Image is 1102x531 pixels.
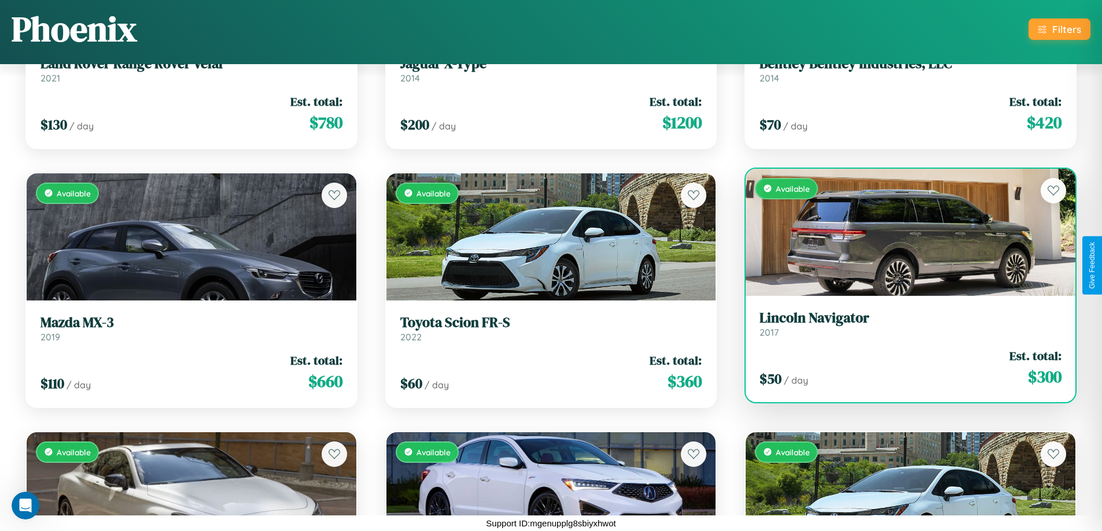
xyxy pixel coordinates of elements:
p: Support ID: mgenupplg8sbiyxhwot [486,515,616,531]
span: Est. total: [290,93,342,110]
a: Lincoln Navigator2017 [760,310,1062,338]
span: Est. total: [1009,93,1062,110]
h3: Land Rover Range Rover Velar [40,55,342,72]
span: Available [417,188,451,198]
span: $ 360 [668,370,702,393]
h3: Mazda MX-3 [40,314,342,331]
span: $ 200 [400,115,429,134]
a: Toyota Scion FR-S2022 [400,314,702,343]
a: Mazda MX-32019 [40,314,342,343]
div: Give Feedback [1088,242,1096,289]
span: / day [432,120,456,132]
h3: Jaguar X-Type [400,55,702,72]
a: Land Rover Range Rover Velar2021 [40,55,342,84]
span: / day [425,379,449,391]
span: Est. total: [650,352,702,369]
span: Available [776,184,810,194]
span: 2017 [760,326,779,338]
span: $ 660 [308,370,342,393]
span: / day [783,120,808,132]
span: Est. total: [290,352,342,369]
span: / day [67,379,91,391]
span: $ 60 [400,374,422,393]
span: Available [57,447,91,457]
span: Available [417,447,451,457]
div: Filters [1052,23,1081,35]
span: 2014 [760,72,779,84]
h3: Toyota Scion FR-S [400,314,702,331]
a: Bentley Bentley Industries, LLC2014 [760,55,1062,84]
span: Available [57,188,91,198]
a: Jaguar X-Type2014 [400,55,702,84]
span: $ 780 [309,111,342,134]
span: / day [69,120,94,132]
iframe: Intercom live chat [12,492,39,519]
span: / day [784,374,808,386]
span: 2022 [400,331,422,343]
span: Est. total: [1009,347,1062,364]
span: Est. total: [650,93,702,110]
span: $ 50 [760,369,782,388]
span: Available [776,447,810,457]
span: 2014 [400,72,420,84]
span: $ 300 [1028,365,1062,388]
span: 2021 [40,72,60,84]
h3: Lincoln Navigator [760,310,1062,326]
span: 2019 [40,331,60,343]
span: $ 110 [40,374,64,393]
span: $ 1200 [662,111,702,134]
span: $ 70 [760,115,781,134]
h1: Phoenix [12,5,137,53]
span: $ 420 [1027,111,1062,134]
h3: Bentley Bentley Industries, LLC [760,55,1062,72]
span: $ 130 [40,115,67,134]
button: Filters [1029,18,1090,40]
